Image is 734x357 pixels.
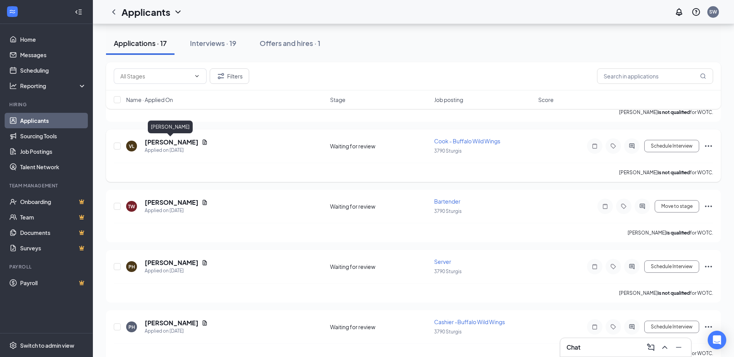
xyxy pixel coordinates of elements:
[145,319,198,327] h5: [PERSON_NAME]
[75,8,82,16] svg: Collapse
[20,63,86,78] a: Scheduling
[619,203,628,209] svg: Tag
[9,263,85,270] div: Payroll
[601,203,610,209] svg: Note
[627,143,636,149] svg: ActiveChat
[627,324,636,330] svg: ActiveChat
[644,140,699,152] button: Schedule Interview
[704,322,713,331] svg: Ellipses
[638,203,647,209] svg: ActiveChat
[20,113,86,128] a: Applicants
[434,329,462,335] span: 3790 Sturgis
[202,199,208,206] svg: Document
[9,342,17,349] svg: Settings
[434,198,460,205] span: Bartender
[609,143,618,149] svg: Tag
[20,275,86,291] a: PayrollCrown
[609,263,618,270] svg: Tag
[708,331,726,349] div: Open Intercom Messenger
[590,143,599,149] svg: Note
[9,101,85,108] div: Hiring
[20,225,86,240] a: DocumentsCrown
[20,240,86,256] a: SurveysCrown
[260,38,320,48] div: Offers and hires · 1
[434,138,500,144] span: Cook - Buffalo Wild Wings
[627,263,636,270] svg: ActiveChat
[210,68,249,84] button: Filter Filters
[20,144,86,159] a: Job Postings
[330,263,429,270] div: Waiting for review
[202,139,208,145] svg: Document
[145,198,198,207] h5: [PERSON_NAME]
[330,323,429,331] div: Waiting for review
[434,258,451,265] span: Server
[145,146,208,154] div: Applied on [DATE]
[644,321,699,333] button: Schedule Interview
[20,159,86,175] a: Talent Network
[145,138,198,146] h5: [PERSON_NAME]
[202,320,208,326] svg: Document
[145,258,198,267] h5: [PERSON_NAME]
[330,202,429,210] div: Waiting for review
[704,202,713,211] svg: Ellipses
[20,194,86,209] a: OnboardingCrown
[216,71,226,81] svg: Filter
[659,341,671,354] button: ChevronUp
[700,73,706,79] svg: MagnifyingGlass
[202,260,208,266] svg: Document
[660,343,669,352] svg: ChevronUp
[145,327,208,335] div: Applied on [DATE]
[658,170,690,175] b: is not qualified
[672,341,685,354] button: Minimize
[20,209,86,225] a: TeamCrown
[597,68,713,84] input: Search in applications
[128,263,135,270] div: PH
[173,7,183,17] svg: ChevronDown
[109,7,118,17] svg: ChevronLeft
[129,143,134,150] div: VL
[128,203,135,210] div: TW
[704,262,713,271] svg: Ellipses
[619,169,713,176] p: [PERSON_NAME] for WOTC.
[590,263,599,270] svg: Note
[120,72,191,80] input: All Stages
[674,7,684,17] svg: Notifications
[126,96,173,104] span: Name · Applied On
[628,229,713,236] p: [PERSON_NAME] for WOTC.
[538,96,554,104] span: Score
[434,208,462,214] span: 3790 Sturgis
[646,343,655,352] svg: ComposeMessage
[330,96,346,104] span: Stage
[194,73,200,79] svg: ChevronDown
[128,324,135,330] div: PH
[645,341,657,354] button: ComposeMessage
[709,8,717,15] div: SW
[434,269,462,274] span: 3790 Sturgis
[619,290,713,296] p: [PERSON_NAME] for WOTC.
[674,343,683,352] svg: Minimize
[145,207,208,214] div: Applied on [DATE]
[9,82,17,90] svg: Analysis
[658,290,690,296] b: is not qualified
[20,32,86,47] a: Home
[566,343,580,352] h3: Chat
[145,267,208,275] div: Applied on [DATE]
[434,96,463,104] span: Job posting
[434,318,505,325] span: Cashier -Buffalo Wild Wings
[190,38,236,48] div: Interviews · 19
[655,200,699,212] button: Move to stage
[434,148,462,154] span: 3790 Sturgis
[9,182,85,189] div: Team Management
[9,8,16,15] svg: WorkstreamLogo
[609,324,618,330] svg: Tag
[691,7,701,17] svg: QuestionInfo
[114,38,167,48] div: Applications · 17
[121,5,170,19] h1: Applicants
[20,82,87,90] div: Reporting
[20,47,86,63] a: Messages
[704,141,713,151] svg: Ellipses
[590,324,599,330] svg: Note
[330,142,429,150] div: Waiting for review
[666,230,690,236] b: is qualified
